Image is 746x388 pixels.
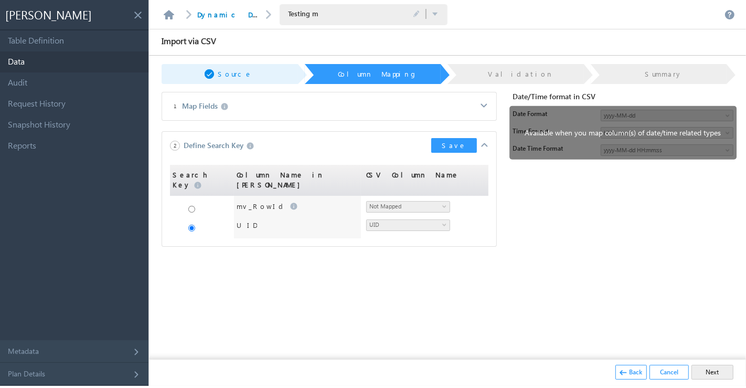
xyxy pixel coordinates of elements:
[234,214,361,238] td: UID
[182,103,218,109] span: Map Fields
[247,141,254,151] span: Unique columns in Mavis which can be marked as a search key for update/upsert.
[173,170,209,189] span: Search Key
[432,9,439,19] button: Click to switch tables
[288,9,393,18] span: Testing m
[369,202,442,211] span: Not Mapped
[413,10,420,18] span: Click to Edit
[649,365,689,380] button: Cancel
[366,170,459,179] span: CSV Column Name
[237,221,257,231] span: UID
[194,181,201,191] span: Select search key to update/upsert existing rows.
[237,170,324,189] span: Column Name in [PERSON_NAME]
[170,141,180,151] span: 2
[197,9,260,20] div: Dynamic Disposition
[170,101,178,111] span: 1
[338,69,418,78] span: Column Mapping
[149,28,229,54] label: Import via CSV
[197,10,311,19] a: Dynamic Disposition
[488,69,553,78] span: Validation
[431,138,477,153] button: Save
[366,219,450,231] div: UID Note: The mapping can be changed only in the "Map Fields"
[369,220,442,229] span: UID
[237,202,287,212] span: mv_RowId
[184,143,243,149] span: Define Search Key
[513,92,733,101] label: Date/Time format in CSV
[234,196,361,214] td: mv_RowId
[645,69,683,78] span: Summary
[221,102,228,111] span: Map your CSV columns against Mavis table columns
[615,365,647,380] button: Back
[724,9,735,20] a: Help documentation for this page.
[218,69,252,78] span: Source
[366,201,450,213] div: The mv_RowId cannot be mapped to a different value
[509,128,737,138] span: Available when you map column(s) of date/time related types
[290,203,297,212] span: The mv_RowId can be retrieved while exporting the table row data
